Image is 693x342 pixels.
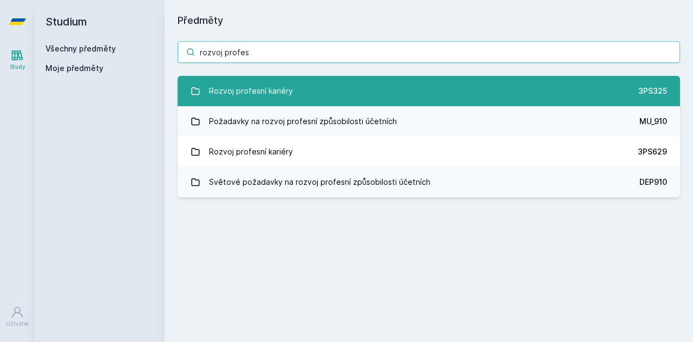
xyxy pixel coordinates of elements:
[45,44,116,53] a: Všechny předměty
[6,320,29,328] div: Uživatel
[178,13,680,28] h1: Předměty
[638,86,667,96] div: 3PS325
[638,146,667,157] div: 3PS629
[178,137,680,167] a: Rozvoj profesní kariéry 3PS629
[178,41,680,63] input: Název nebo ident předmětu…
[2,43,32,76] a: Study
[209,80,293,102] div: Rozvoj profesní kariéry
[178,167,680,197] a: Světové požadavky na rozvoj profesní způsobilosti účetních DEP910
[209,141,293,163] div: Rozvoj profesní kariéry
[178,76,680,106] a: Rozvoj profesní kariéry 3PS325
[10,63,25,71] div: Study
[45,63,103,74] span: Moje předměty
[178,106,680,137] a: Požadavky na rozvoj profesní způsobilosti účetních MU_910
[639,116,667,127] div: MU_910
[639,177,667,188] div: DEP910
[209,171,430,193] div: Světové požadavky na rozvoj profesní způsobilosti účetních
[2,300,32,333] a: Uživatel
[209,111,397,132] div: Požadavky na rozvoj profesní způsobilosti účetních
